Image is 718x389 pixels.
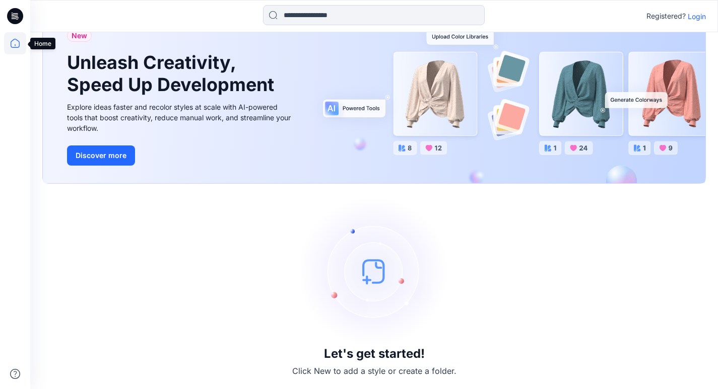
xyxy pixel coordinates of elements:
[67,102,294,133] div: Explore ideas faster and recolor styles at scale with AI-powered tools that boost creativity, red...
[67,145,135,166] button: Discover more
[292,365,456,377] p: Click New to add a style or create a folder.
[688,11,706,22] p: Login
[67,52,279,95] h1: Unleash Creativity, Speed Up Development
[299,196,450,347] img: empty-state-image.svg
[72,30,87,42] span: New
[324,347,425,361] h3: Let's get started!
[646,10,686,22] p: Registered?
[67,145,294,166] a: Discover more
